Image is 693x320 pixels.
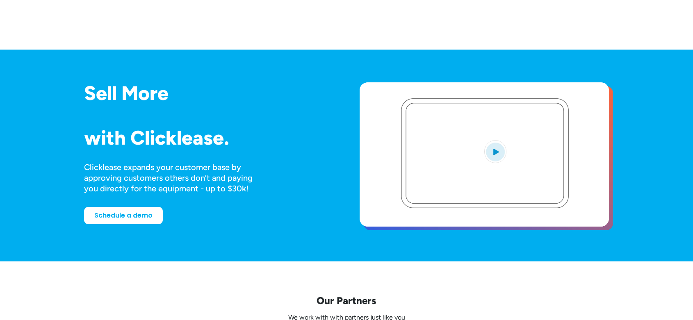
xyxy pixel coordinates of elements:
[484,140,506,163] img: Blue play button logo on a light blue circular background
[360,82,609,227] a: open lightbox
[84,294,609,307] p: Our Partners
[84,207,163,224] a: Schedule a demo
[84,162,268,194] div: Clicklease expands your customer base by approving customers others don’t and paying you directly...
[84,127,333,149] h1: with Clicklease.
[84,82,333,104] h1: Sell More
